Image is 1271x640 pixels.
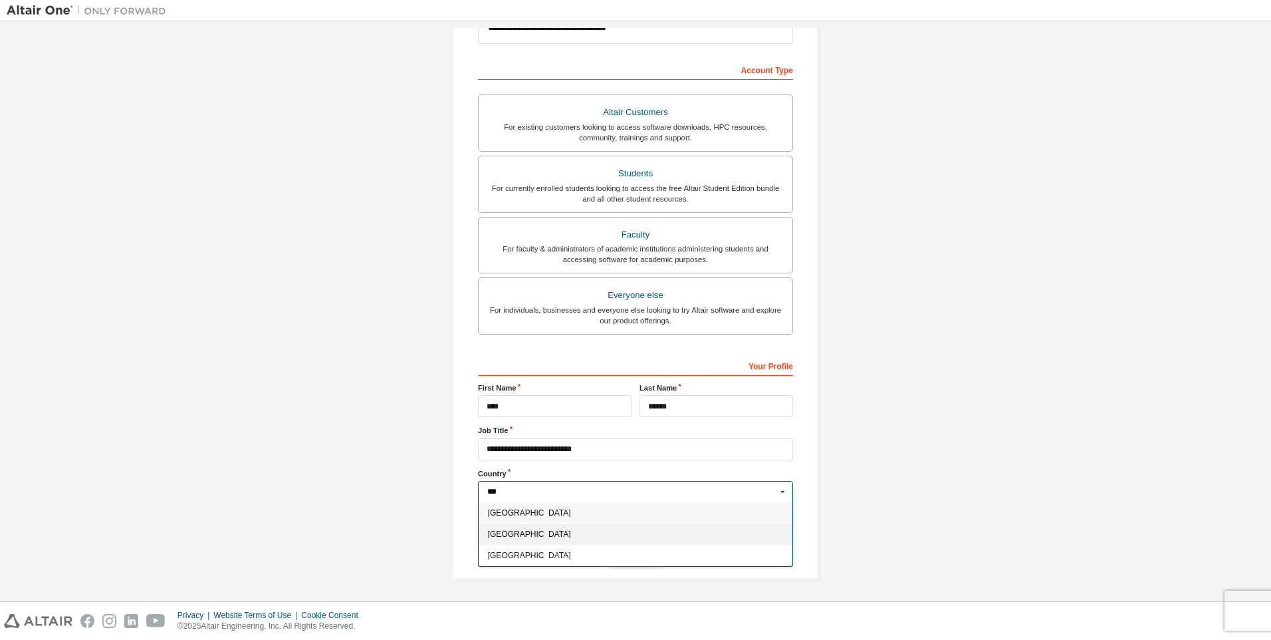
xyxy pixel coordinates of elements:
[487,305,784,326] div: For individuals, businesses and everyone else looking to try Altair software and explore our prod...
[478,383,632,393] label: First Name
[488,530,784,538] span: [GEOGRAPHIC_DATA]
[487,226,784,244] div: Faculty
[487,164,784,183] div: Students
[301,610,366,621] div: Cookie Consent
[478,59,793,80] div: Account Type
[177,621,366,632] p: © 2025 Altair Engineering, Inc. All Rights Reserved.
[80,614,94,628] img: facebook.svg
[639,383,793,393] label: Last Name
[146,614,166,628] img: youtube.svg
[478,425,793,436] label: Job Title
[478,468,793,479] label: Country
[177,610,213,621] div: Privacy
[7,4,173,17] img: Altair One
[478,355,793,376] div: Your Profile
[487,122,784,143] div: For existing customers looking to access software downloads, HPC resources, community, trainings ...
[488,552,784,560] span: [GEOGRAPHIC_DATA]
[102,614,116,628] img: instagram.svg
[488,509,784,517] span: [GEOGRAPHIC_DATA]
[487,183,784,204] div: For currently enrolled students looking to access the free Altair Student Edition bundle and all ...
[487,103,784,122] div: Altair Customers
[487,243,784,265] div: For faculty & administrators of academic institutions administering students and accessing softwa...
[124,614,138,628] img: linkedin.svg
[4,614,72,628] img: altair_logo.svg
[487,286,784,305] div: Everyone else
[213,610,301,621] div: Website Terms of Use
